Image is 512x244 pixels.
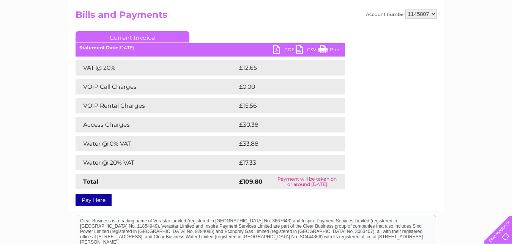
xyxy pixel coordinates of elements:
[76,60,237,76] td: VAT @ 20%
[366,9,437,19] div: Account number
[318,45,341,56] a: Print
[237,155,328,170] td: £17.33
[76,79,237,94] td: VOIP Call Charges
[273,45,296,56] a: PDF
[487,32,505,38] a: Log out
[77,4,436,37] div: Clear Business is a trading name of Verastar Limited (registered in [GEOGRAPHIC_DATA] No. 3667643...
[18,20,57,43] img: logo.png
[237,98,329,113] td: £15.56
[239,178,263,185] strong: £109.80
[237,117,330,132] td: £30.38
[237,136,330,151] td: £33.88
[76,9,437,24] h2: Bills and Payments
[76,117,237,132] td: Access Charges
[296,45,318,56] a: CSV
[237,79,328,94] td: £0.00
[79,45,118,50] b: Statement Date:
[76,45,345,50] div: [DATE]
[76,155,237,170] td: Water @ 20% VAT
[397,32,414,38] a: Energy
[369,4,421,13] a: 0333 014 3131
[76,98,237,113] td: VOIP Rental Charges
[419,32,441,38] a: Telecoms
[76,136,237,151] td: Water @ 0% VAT
[378,32,393,38] a: Water
[237,60,329,76] td: £12.65
[76,31,189,43] a: Current Invoice
[83,178,99,185] strong: Total
[76,194,112,206] a: Pay Here
[269,174,345,189] td: Payment will be taken on or around [DATE]
[446,32,457,38] a: Blog
[462,32,480,38] a: Contact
